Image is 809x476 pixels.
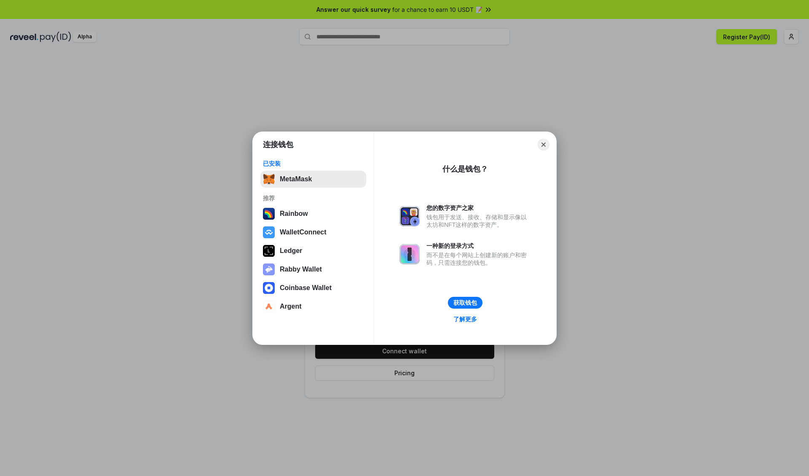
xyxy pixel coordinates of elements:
[448,314,482,325] a: 了解更多
[263,194,364,202] div: 推荐
[263,264,275,275] img: svg+xml,%3Csvg%20xmlns%3D%22http%3A%2F%2Fwww.w3.org%2F2000%2Fsvg%22%20fill%3D%22none%22%20viewBox...
[426,242,531,250] div: 一种新的登录方式
[263,226,275,238] img: svg+xml,%3Csvg%20width%3D%2228%22%20height%3D%2228%22%20viewBox%3D%220%200%2028%2028%22%20fill%3D...
[260,224,366,241] button: WalletConnect
[399,206,420,226] img: svg+xml,%3Csvg%20xmlns%3D%22http%3A%2F%2Fwww.w3.org%2F2000%2Fsvg%22%20fill%3D%22none%22%20viewBox...
[280,175,312,183] div: MetaMask
[263,301,275,312] img: svg+xml,%3Csvg%20width%3D%2228%22%20height%3D%2228%22%20viewBox%3D%220%200%2028%2028%22%20fill%3D...
[260,280,366,296] button: Coinbase Wallet
[453,315,477,323] div: 了解更多
[263,160,364,167] div: 已安装
[280,210,308,218] div: Rainbow
[260,242,366,259] button: Ledger
[260,171,366,188] button: MetaMask
[260,298,366,315] button: Argent
[280,284,332,292] div: Coinbase Wallet
[538,139,549,151] button: Close
[448,297,482,309] button: 获取钱包
[280,229,327,236] div: WalletConnect
[263,208,275,220] img: svg+xml,%3Csvg%20width%3D%22120%22%20height%3D%22120%22%20viewBox%3D%220%200%20120%20120%22%20fil...
[263,282,275,294] img: svg+xml,%3Csvg%20width%3D%2228%22%20height%3D%2228%22%20viewBox%3D%220%200%2028%2028%22%20fill%3D...
[426,204,531,212] div: 您的数字资产之家
[453,299,477,307] div: 获取钱包
[426,213,531,229] div: 钱包用于发送、接收、存储和显示像以太坊和NFT这样的数字资产。
[442,164,488,174] div: 什么是钱包？
[280,303,302,310] div: Argent
[263,140,293,150] h1: 连接钱包
[426,251,531,266] div: 而不是在每个网站上创建新的账户和密码，只需连接您的钱包。
[263,245,275,257] img: svg+xml,%3Csvg%20xmlns%3D%22http%3A%2F%2Fwww.w3.org%2F2000%2Fsvg%22%20width%3D%2228%22%20height%3...
[280,266,322,273] div: Rabby Wallet
[399,244,420,264] img: svg+xml,%3Csvg%20xmlns%3D%22http%3A%2F%2Fwww.w3.org%2F2000%2Fsvg%22%20fill%3D%22none%22%20viewBox...
[280,247,302,255] div: Ledger
[260,205,366,222] button: Rainbow
[263,173,275,185] img: svg+xml,%3Csvg%20fill%3D%22none%22%20height%3D%2233%22%20viewBox%3D%220%200%2035%2033%22%20width%...
[260,261,366,278] button: Rabby Wallet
